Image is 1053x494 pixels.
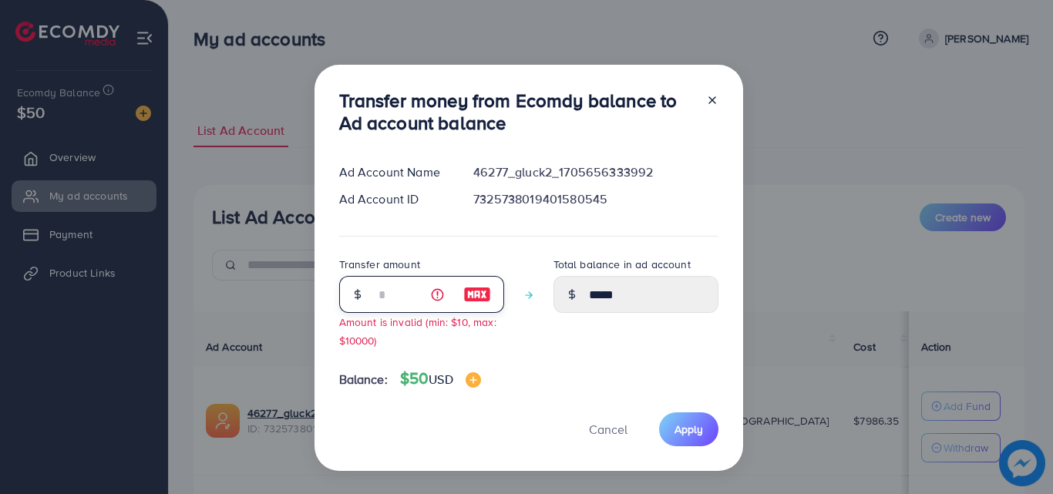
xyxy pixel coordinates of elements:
[461,163,730,181] div: 46277_gluck2_1705656333992
[589,421,627,438] span: Cancel
[570,412,647,445] button: Cancel
[339,314,496,347] small: Amount is invalid (min: $10, max: $10000)
[659,412,718,445] button: Apply
[339,371,388,388] span: Balance:
[327,163,462,181] div: Ad Account Name
[463,285,491,304] img: image
[466,372,481,388] img: image
[675,422,703,437] span: Apply
[553,257,691,272] label: Total balance in ad account
[461,190,730,208] div: 7325738019401580545
[429,371,452,388] span: USD
[339,89,694,134] h3: Transfer money from Ecomdy balance to Ad account balance
[327,190,462,208] div: Ad Account ID
[339,257,420,272] label: Transfer amount
[400,369,481,388] h4: $50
